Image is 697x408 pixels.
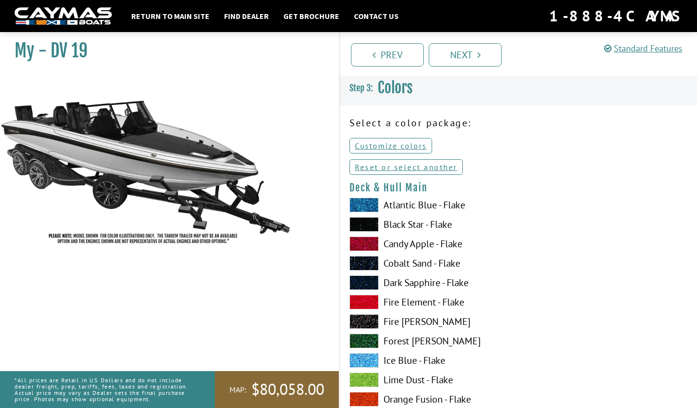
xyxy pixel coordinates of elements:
[15,40,314,62] h1: My - DV 19
[219,10,274,22] a: Find Dealer
[229,385,246,395] span: MAP:
[604,43,682,54] a: Standard Features
[349,138,432,153] a: Customize colors
[349,295,509,309] label: Fire Element - Flake
[279,10,344,22] a: Get Brochure
[251,379,324,400] span: $80,058.00
[349,237,509,251] label: Candy Apple - Flake
[340,70,697,106] h3: Colors
[349,217,509,232] label: Black Star - Flake
[348,42,697,67] ul: Pagination
[126,10,214,22] a: Return to main site
[349,10,403,22] a: Contact Us
[349,198,509,212] label: Atlantic Blue - Flake
[349,373,509,387] label: Lime Dust - Flake
[349,334,509,348] label: Forest [PERSON_NAME]
[549,5,682,27] div: 1-888-4CAYMAS
[349,314,509,329] label: Fire [PERSON_NAME]
[15,372,193,408] p: *All prices are Retail in US Dollars and do not include dealer freight, prep, tariffs, fees, taxe...
[15,7,112,25] img: white-logo-c9c8dbefe5ff5ceceb0f0178aa75bf4bb51f6bca0971e226c86eb53dfe498488.png
[215,371,339,408] a: MAP:$80,058.00
[349,353,509,368] label: Ice Blue - Flake
[349,275,509,290] label: Dark Sapphire - Flake
[349,182,687,194] h4: Deck & Hull Main
[429,43,502,67] a: Next
[349,116,687,130] p: Select a color package:
[349,256,509,271] label: Cobalt Sand - Flake
[349,392,509,407] label: Orange Fusion - Flake
[351,43,424,67] a: Prev
[349,159,463,175] a: Reset or select another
